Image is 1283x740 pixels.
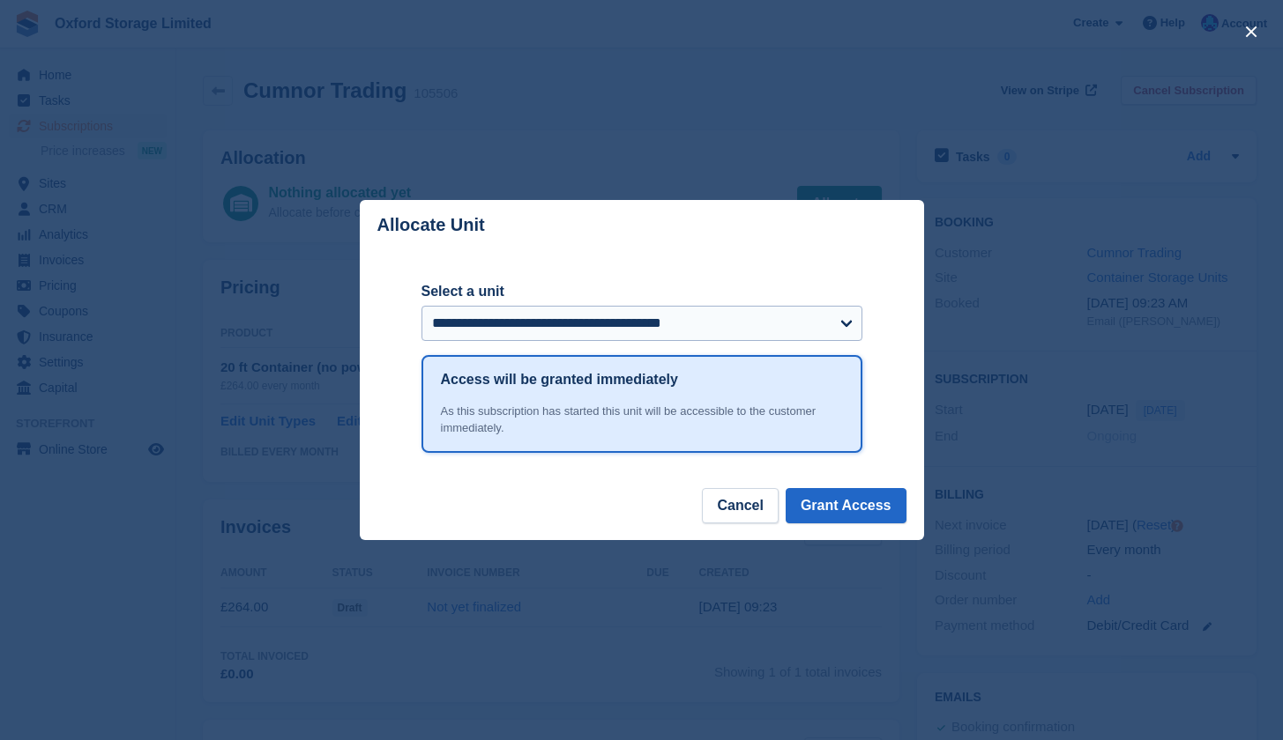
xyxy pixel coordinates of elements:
[1237,18,1265,46] button: close
[421,281,862,302] label: Select a unit
[377,215,485,235] p: Allocate Unit
[441,403,843,437] div: As this subscription has started this unit will be accessible to the customer immediately.
[786,488,906,523] button: Grant Access
[441,369,678,390] h1: Access will be granted immediately
[702,488,778,523] button: Cancel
